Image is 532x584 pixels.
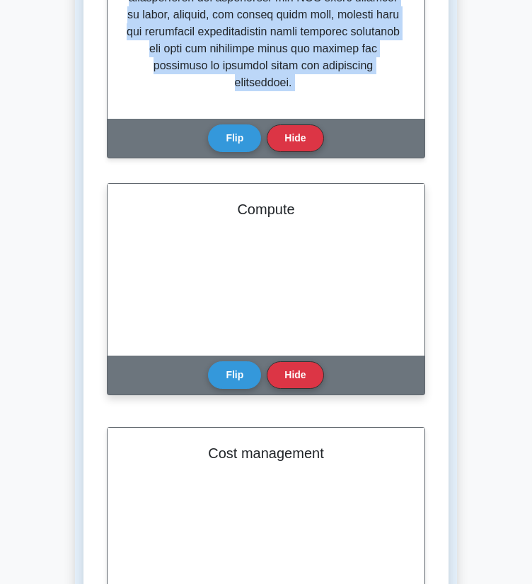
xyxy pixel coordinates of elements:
[267,361,323,389] button: Hide
[125,201,407,218] h2: Compute
[125,445,407,462] h2: Cost management
[267,124,323,152] button: Hide
[208,124,261,152] button: Flip
[208,361,261,389] button: Flip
